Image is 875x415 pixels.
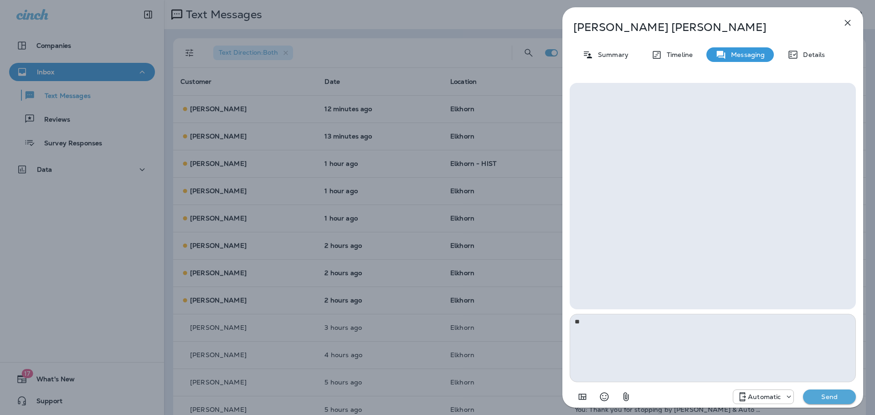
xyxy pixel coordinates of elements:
button: Select an emoji [595,388,613,406]
p: [PERSON_NAME] [PERSON_NAME] [573,21,822,34]
p: Automatic [748,393,781,400]
p: Details [798,51,825,58]
p: Messaging [726,51,765,58]
button: Send [803,389,856,404]
button: Add in a premade template [573,388,592,406]
p: Send [810,393,849,401]
p: Timeline [662,51,693,58]
p: Summary [593,51,628,58]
